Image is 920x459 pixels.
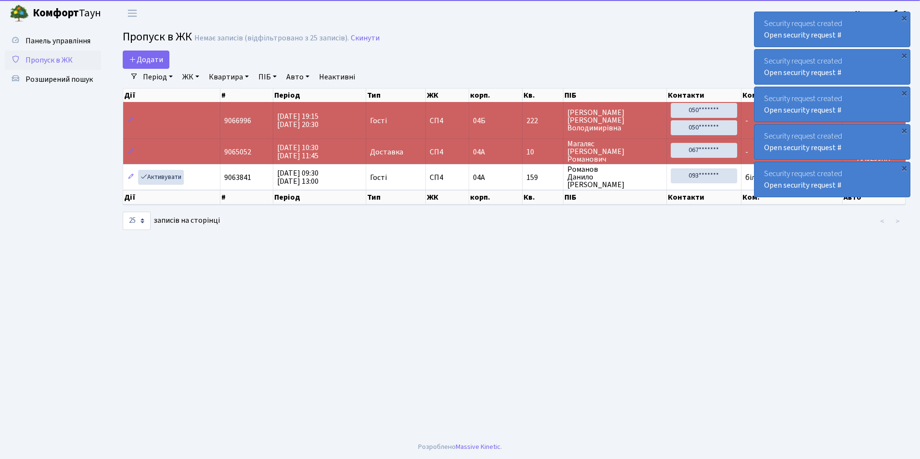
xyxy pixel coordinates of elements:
span: Пропуск в ЖК [123,28,192,45]
div: × [899,163,909,173]
th: ПІБ [563,190,667,204]
span: [PERSON_NAME] [PERSON_NAME] Володимирівна [567,109,663,132]
a: Неактивні [315,69,359,85]
select: записів на сторінці [123,212,151,230]
div: Security request created [754,50,910,84]
span: Панель управління [26,36,90,46]
th: Дії [123,89,220,102]
span: СП4 [430,117,465,125]
span: СП4 [430,148,465,156]
a: Консьєрж б. 4. [855,8,908,19]
span: Додати [129,54,163,65]
a: Панель управління [5,31,101,51]
th: Дії [123,190,220,204]
span: білий Ford Transit [745,172,806,183]
th: Період [273,190,366,204]
a: Open security request # [764,105,842,115]
span: 222 [526,117,559,125]
div: Security request created [754,87,910,122]
a: ЖК [179,69,203,85]
th: корп. [469,89,523,102]
th: Контакти [667,190,741,204]
span: Доставка [370,148,403,156]
span: Пропуск в ЖК [26,55,73,65]
div: Security request created [754,125,910,159]
button: Переключити навігацію [120,5,144,21]
th: ЖК [426,190,469,204]
div: Security request created [754,12,910,47]
div: Розроблено . [418,442,502,452]
span: 159 [526,174,559,181]
th: Тип [366,190,426,204]
th: корп. [469,190,523,204]
a: Open security request # [764,30,842,40]
a: Розширений пошук [5,70,101,89]
th: Контакти [667,89,741,102]
div: × [899,126,909,135]
span: 9065052 [224,147,251,157]
div: Security request created [754,162,910,197]
a: Авто [282,69,313,85]
span: 9066996 [224,115,251,126]
th: Кв. [523,190,563,204]
span: Таун [33,5,101,22]
a: Пропуск в ЖК [5,51,101,70]
th: Ком. [741,89,843,102]
span: 10 [526,148,559,156]
th: # [220,89,273,102]
th: # [220,190,273,204]
div: Немає записів (відфільтровано з 25 записів). [194,34,349,43]
div: × [899,51,909,60]
label: записів на сторінці [123,212,220,230]
span: [DATE] 09:30 [DATE] 13:00 [277,168,319,187]
div: × [899,13,909,23]
th: ЖК [426,89,469,102]
span: 04Б [473,115,486,126]
span: Гості [370,174,387,181]
a: Open security request # [764,142,842,153]
b: Комфорт [33,5,79,21]
th: Ком. [741,190,843,204]
th: ПІБ [563,89,667,102]
div: × [899,88,909,98]
th: Кв. [523,89,563,102]
span: Гості [370,117,387,125]
a: ПІБ [255,69,281,85]
a: Open security request # [764,180,842,191]
span: - [745,115,748,126]
a: Massive Kinetic [456,442,500,452]
span: 04А [473,172,485,183]
a: Скинути [351,34,380,43]
a: Період [139,69,177,85]
span: Романов Данило [PERSON_NAME] [567,166,663,189]
span: [DATE] 19:15 [DATE] 20:30 [277,111,319,130]
span: Магаляс [PERSON_NAME] Романович [567,140,663,163]
a: Квартира [205,69,253,85]
span: 9063841 [224,172,251,183]
img: logo.png [10,4,29,23]
span: - [745,147,748,157]
span: [DATE] 10:30 [DATE] 11:45 [277,142,319,161]
span: 04А [473,147,485,157]
th: Тип [366,89,426,102]
span: Розширений пошук [26,74,93,85]
a: Додати [123,51,169,69]
a: Активувати [138,170,184,185]
span: СП4 [430,174,465,181]
th: Період [273,89,366,102]
a: Open security request # [764,67,842,78]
